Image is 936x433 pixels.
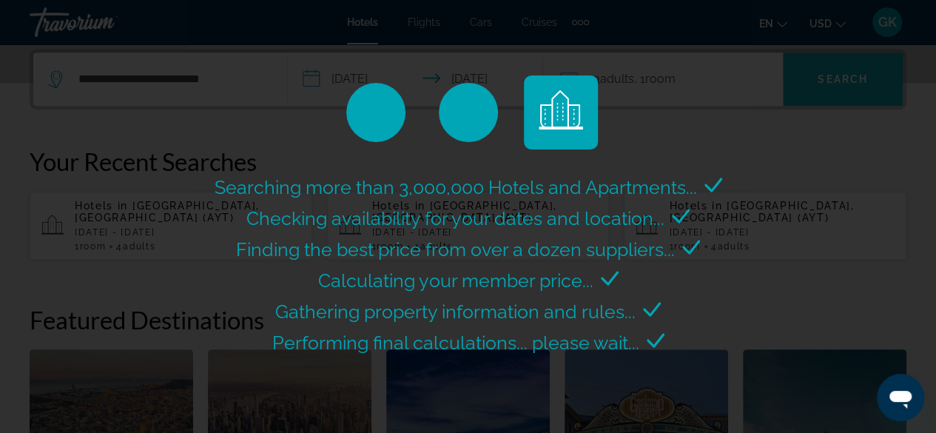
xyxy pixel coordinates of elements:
span: Searching more than 3,000,000 Hotels and Apartments... [215,176,697,198]
span: Calculating your member price... [318,269,593,292]
span: Gathering property information and rules... [275,301,636,323]
span: Finding the best price from over a dozen suppliers... [236,238,675,261]
span: Performing final calculations... please wait... [272,332,639,354]
iframe: Кнопка запуска окна обмена сообщениями [877,374,924,421]
span: Checking availability for your dates and location... [246,207,664,229]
